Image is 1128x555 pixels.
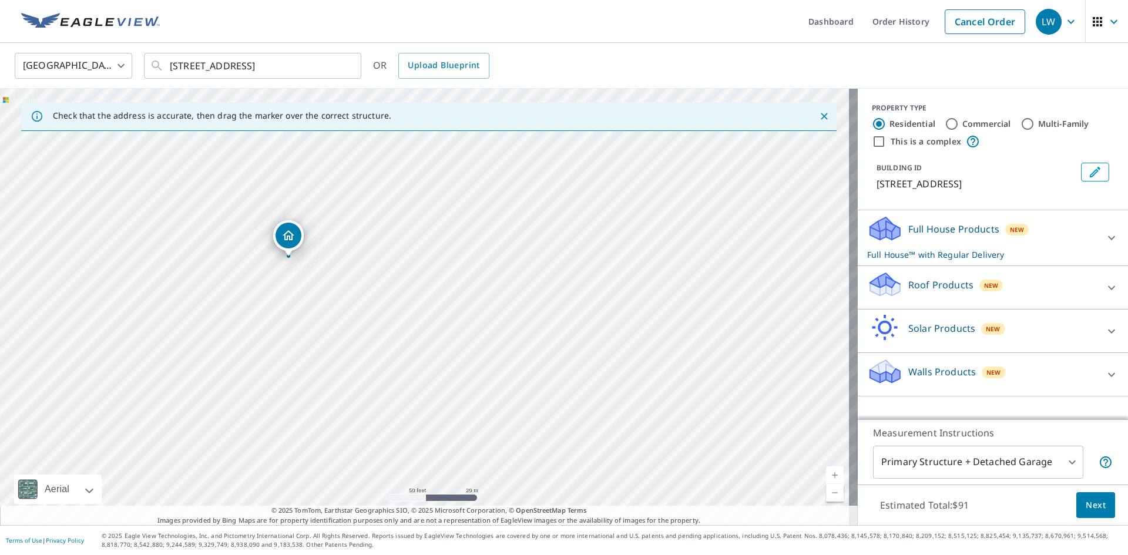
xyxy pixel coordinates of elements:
p: Solar Products [908,321,975,335]
label: Multi-Family [1038,118,1089,130]
div: Dropped pin, building 1, Residential property, 4101 Pecos St Denver, CO 80211 [273,220,304,257]
p: Walls Products [908,365,976,379]
div: Aerial [14,475,102,504]
div: Aerial [41,475,73,504]
span: Next [1086,498,1106,513]
div: Solar ProductsNew [867,314,1119,348]
span: New [986,324,1001,334]
label: Residential [889,118,935,130]
div: Walls ProductsNew [867,358,1119,391]
div: Full House ProductsNewFull House™ with Regular Delivery [867,215,1119,261]
p: Check that the address is accurate, then drag the marker over the correct structure. [53,110,391,121]
a: Terms of Use [6,536,42,544]
p: © 2025 Eagle View Technologies, Inc. and Pictometry International Corp. All Rights Reserved. Repo... [102,532,1122,549]
p: [STREET_ADDRESS] [877,177,1076,191]
a: Terms [568,506,587,514]
p: Estimated Total: $91 [871,492,978,518]
p: Roof Products [908,278,973,292]
span: © 2025 TomTom, Earthstar Geographics SIO, © 2025 Microsoft Corporation, © [271,506,587,516]
div: OR [373,53,489,79]
a: OpenStreetMap [516,506,565,514]
button: Next [1076,492,1115,519]
label: Commercial [962,118,1011,130]
a: Current Level 19, Zoom Out [826,484,844,502]
a: Cancel Order [945,9,1025,34]
span: Upload Blueprint [408,58,479,73]
p: | [6,537,84,544]
span: New [1010,225,1025,234]
div: LW [1036,9,1062,35]
span: New [984,281,999,290]
a: Current Level 19, Zoom In [826,466,844,484]
span: New [986,368,1001,377]
button: Close [817,109,832,124]
input: Search by address or latitude-longitude [170,49,337,82]
label: This is a complex [891,136,961,147]
p: BUILDING ID [877,163,922,173]
div: [GEOGRAPHIC_DATA] [15,49,132,82]
p: Measurement Instructions [873,426,1113,440]
p: Full House Products [908,222,999,236]
a: Upload Blueprint [398,53,489,79]
p: Full House™ with Regular Delivery [867,248,1097,261]
div: Roof ProductsNew [867,271,1119,304]
span: Your report will include the primary structure and a detached garage if one exists. [1099,455,1113,469]
a: Privacy Policy [46,536,84,544]
img: EV Logo [21,13,160,31]
div: Primary Structure + Detached Garage [873,446,1083,479]
div: PROPERTY TYPE [872,103,1114,113]
button: Edit building 1 [1081,163,1109,181]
